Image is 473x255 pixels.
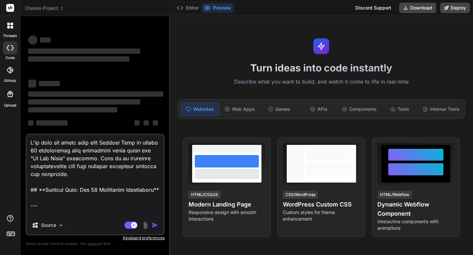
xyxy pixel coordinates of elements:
[283,191,318,199] div: CSS/WordPress
[377,200,454,218] h4: Dynamic Webflow Component
[26,235,165,241] p: Keyboard preferences
[283,200,360,209] h4: WordPress Custom CSS
[174,78,469,86] p: Describe what you want to build, and watch it come to life in real-time
[40,37,51,43] span: ‌
[25,5,64,11] span: Choose Project
[28,35,37,45] span: ‌
[440,3,470,13] button: Deploy
[377,191,412,199] div: HTML/Webflow
[26,241,165,247] p: Always double-check its answers. Your in Bind
[58,223,64,228] img: Pick Models
[144,120,149,126] span: ‌
[181,102,219,116] div: Websites
[4,78,16,84] label: GitHub
[399,3,436,13] button: Download
[4,103,16,108] label: Upload
[27,135,164,216] textarea: L'ip dolo sit ametc adip elit Seddoei Temp in utlabo 60 etdoloremag aliq enimadmini venia quisn e...
[351,3,395,13] div: Discord Support
[134,120,140,126] span: ‌
[28,107,117,112] span: ‌
[300,102,338,116] div: APIs
[201,3,234,12] button: Preview
[174,3,201,12] button: Editor
[174,62,469,74] h1: Turn ideas into code instantly
[41,222,56,228] p: Source
[142,222,149,229] img: attachment
[152,222,158,228] img: icon
[339,102,379,116] div: Components
[6,55,15,61] label: code
[377,218,454,231] p: Interactive components with animations
[88,242,100,245] span: privacy
[189,200,265,209] h4: Modern Landing Page
[36,120,68,126] span: ‌
[189,191,221,199] div: HTML/CSS/JS
[153,120,158,126] span: ‌
[260,102,298,116] div: Games
[28,56,129,62] span: ‌
[381,102,419,116] div: Tools
[28,80,36,88] span: ‌
[3,33,17,39] label: threads
[420,102,462,116] div: Internal Tools
[39,81,60,86] span: ‌
[283,209,360,222] p: Custom styles for theme enhancement
[189,209,265,222] p: Responsive design with smooth interactions
[28,120,34,126] span: ‌
[28,91,163,97] span: ‌
[221,102,259,116] div: Web Apps
[28,99,140,105] span: ‌
[28,49,140,54] span: ‌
